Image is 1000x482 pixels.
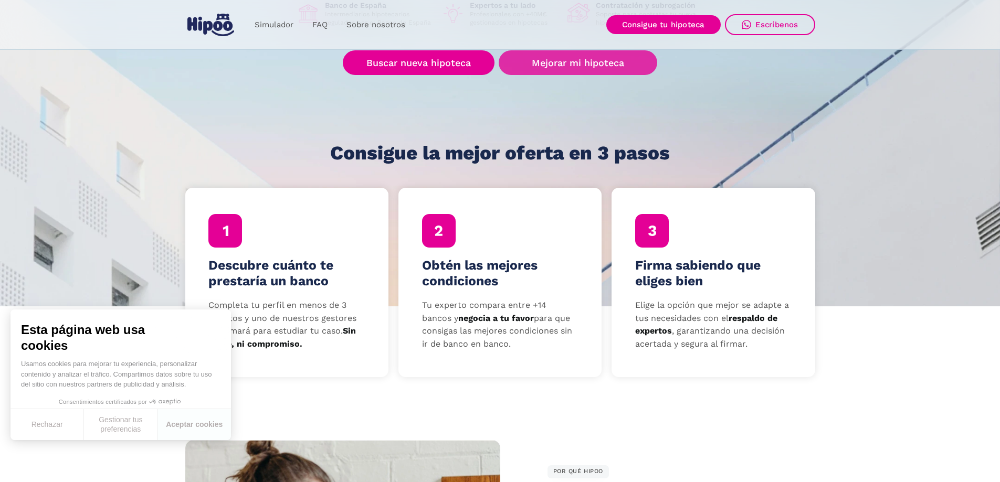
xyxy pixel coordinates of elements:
a: Simulador [245,15,303,35]
p: Elige la opción que mejor se adapte a tus necesidades con el , garantizando una decisión acertada... [635,299,792,351]
h4: Descubre cuánto te prestaría un banco [208,258,365,289]
strong: negocia a tu favor [458,313,534,323]
div: POR QUÉ HIPOO [548,465,609,479]
a: Escríbenos [725,14,815,35]
h1: Consigue la mejor oferta en 3 pasos [330,143,670,164]
a: Consigue tu hipoteca [606,15,721,34]
p: Tu experto compara entre +14 bancos y para que consigas las mejores condiciones sin ir de banco e... [422,299,578,351]
a: Buscar nueva hipoteca [343,50,494,75]
a: Sobre nosotros [337,15,415,35]
p: Completa tu perfil en menos de 3 minutos y uno de nuestros gestores te llamará para estudiar tu c... [208,299,365,351]
h4: Firma sabiendo que eliges bien [635,258,792,289]
a: home [185,9,237,40]
h4: Obtén las mejores condiciones [422,258,578,289]
strong: Sin coste, ni compromiso. [208,326,356,349]
div: Escríbenos [755,20,798,29]
a: FAQ [303,15,337,35]
a: Mejorar mi hipoteca [499,50,657,75]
